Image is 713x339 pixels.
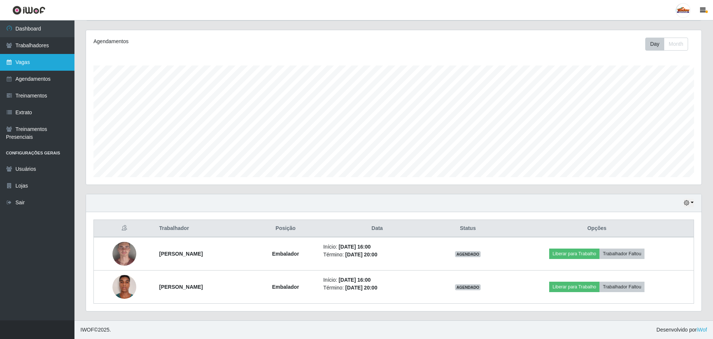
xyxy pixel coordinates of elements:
[455,284,481,290] span: AGENDADO
[436,220,500,237] th: Status
[500,220,694,237] th: Opções
[549,282,599,292] button: Liberar para Trabalho
[338,277,370,283] time: [DATE] 16:00
[345,252,377,258] time: [DATE] 20:00
[455,251,481,257] span: AGENDADO
[159,284,203,290] strong: [PERSON_NAME]
[272,251,299,257] strong: Embalador
[323,243,431,251] li: Início:
[252,220,319,237] th: Posição
[112,271,136,303] img: 1751767387736.jpeg
[345,285,377,291] time: [DATE] 20:00
[319,220,436,237] th: Data
[656,326,707,334] span: Desenvolvido por
[645,38,688,51] div: First group
[80,326,111,334] span: © 2025 .
[12,6,45,15] img: CoreUI Logo
[93,38,337,45] div: Agendamentos
[80,327,94,333] span: IWOF
[664,38,688,51] button: Month
[599,282,644,292] button: Trabalhador Faltou
[645,38,694,51] div: Toolbar with button groups
[112,229,136,278] img: 1750082443540.jpeg
[323,284,431,292] li: Término:
[697,327,707,333] a: iWof
[599,249,644,259] button: Trabalhador Faltou
[272,284,299,290] strong: Embalador
[323,276,431,284] li: Início:
[549,249,599,259] button: Liberar para Trabalho
[159,251,203,257] strong: [PERSON_NAME]
[323,251,431,259] li: Término:
[645,38,664,51] button: Day
[338,244,370,250] time: [DATE] 16:00
[155,220,252,237] th: Trabalhador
